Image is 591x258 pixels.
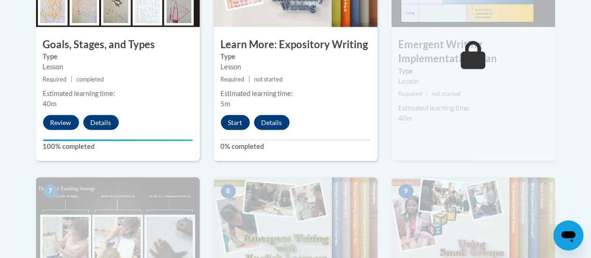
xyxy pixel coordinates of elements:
[43,62,193,72] div: Lesson
[76,76,104,83] span: completed
[43,184,58,199] span: 7
[254,76,283,83] span: not started
[83,115,119,130] button: Details
[43,100,57,108] span: 40m
[221,52,371,62] label: Type
[71,76,73,83] span: |
[399,66,548,76] label: Type
[254,115,290,130] button: Details
[43,88,193,99] div: Estimated learning time:
[43,140,193,141] div: Your progress
[554,221,584,251] iframe: Button to launch messaging window
[399,76,548,87] div: Lesson
[36,37,200,52] h3: Goals, Stages, and Types
[43,76,67,83] span: Required
[214,37,378,52] h3: Learn More: Expository Writing
[221,88,371,99] div: Estimated learning time:
[43,52,193,62] label: Type
[399,90,423,97] span: Required
[221,184,236,199] span: 8
[221,141,371,152] label: 0% completed
[399,103,548,113] div: Estimated learning time:
[43,141,193,152] label: 100% completed
[399,114,413,122] span: 40m
[221,115,250,130] button: Start
[43,115,79,130] button: Review
[392,37,555,66] h3: Emergent Writing Implementation Plan
[399,184,414,199] span: 9
[426,90,428,97] span: |
[248,76,250,83] span: |
[432,90,460,97] span: not started
[221,62,371,72] div: Lesson
[221,76,245,83] span: Required
[221,100,231,108] span: 5m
